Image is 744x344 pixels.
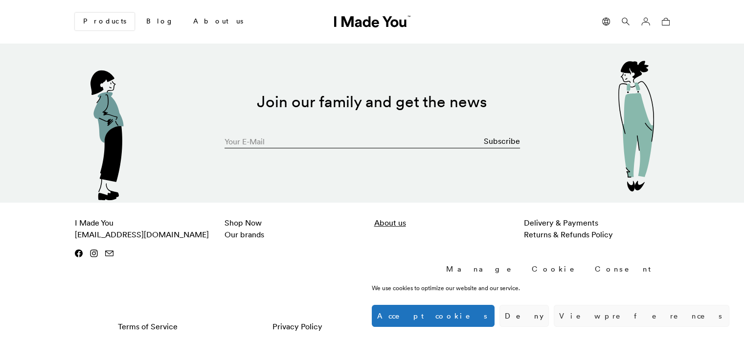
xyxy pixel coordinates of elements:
a: Shop Now [225,218,262,228]
a: Products [75,13,135,30]
a: Delivery & Payments [524,218,598,228]
button: Accept cookies [372,305,495,327]
button: View preferences [554,305,729,327]
button: Subscribe [484,131,520,151]
a: [EMAIL_ADDRESS][DOMAIN_NAME] [75,229,209,239]
a: Privacy Policy [225,316,370,337]
a: Our brands [225,229,264,239]
div: We use cookies to optimize our website and our service. [372,284,584,293]
button: Deny [499,305,549,327]
h2: Join our family and get the news [111,92,633,111]
a: About us [374,218,406,228]
p: I Made You [75,217,221,240]
a: About us [185,13,251,30]
a: Returns & Refunds Policy [524,229,613,239]
a: Blog [138,13,181,30]
a: Terms of Service [75,316,221,337]
div: Manage Cookie Consent [446,264,655,274]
